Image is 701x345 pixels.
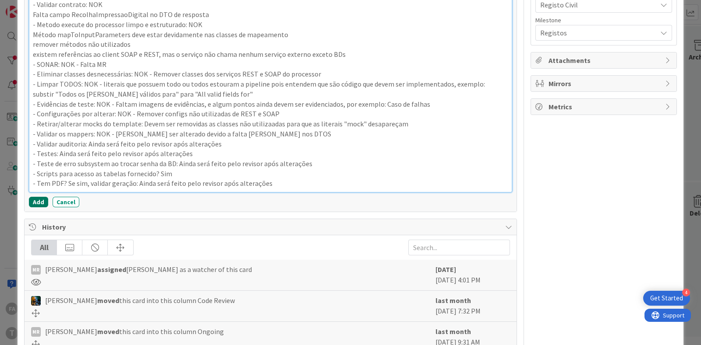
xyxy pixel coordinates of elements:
[682,289,690,296] div: 4
[33,89,508,99] p: substir "Todos os [PERSON_NAME] válidos para" para "All valid fields for"
[33,39,508,49] p: remover métodos não utilizados
[435,296,471,305] b: last month
[42,222,501,232] span: History
[549,78,661,89] span: Mirrors
[97,265,126,274] b: assigned
[97,296,119,305] b: moved
[33,119,508,129] p: - Retirar/alterar mocks do template: Devem ser removidas as classes não utilizaadas para que as l...
[45,264,252,275] span: [PERSON_NAME] [PERSON_NAME] as a watcher of this card
[33,30,508,40] p: Método mapToInputParameters deve estar devidamente nas classes de mapeamento
[33,99,508,109] p: - Evidências de teste: NOK - Faltam imagens de evidências, e algum pontos ainda devem ser evidenc...
[33,149,508,159] p: - Testes: Ainda será feito pelo revisor após alterações
[33,20,508,30] p: - Metodo execute do processor limpo e estruturado: NOK
[33,109,508,119] p: - Configurações por alterar: NOK - Remover configs não utilizadas de REST e SOAP
[435,265,456,274] b: [DATE]
[540,27,652,39] span: Registos
[29,197,48,207] button: Add
[435,295,510,317] div: [DATE] 7:32 PM
[33,10,508,20] p: Falta campo RecolhaImpressaoDigital no DTO de resposta
[45,295,235,306] span: [PERSON_NAME] this card into this column Code Review
[33,169,508,179] p: - Scripts para acesso as tabelas fornecido? Sim
[33,59,508,70] p: - SONAR: NOK - Falta MR
[435,264,510,286] div: [DATE] 4:01 PM
[549,101,661,112] span: Metrics
[643,291,690,306] div: Open Get Started checklist, remaining modules: 4
[97,327,119,336] b: moved
[33,129,508,139] p: - Validar os mappers: NOK - [PERSON_NAME] ser alterado devido a falta [PERSON_NAME] nos DTOS
[33,79,508,89] p: - Limpar TODOS: NOK - literais que possuem todo ou todos estouram a pipeline pois entendem que sã...
[31,327,41,337] div: MR
[45,326,224,337] span: [PERSON_NAME] this card into this column Ongoing
[650,294,683,303] div: Get Started
[31,296,41,306] img: JC
[31,265,41,275] div: MR
[33,159,508,169] p: - Teste de erro subsystem ao trocar senha da BD: Ainda será feito pelo revisor após alterações
[33,178,508,188] p: - Tem PDF? Se sim, validar geração: Ainda será feito pelo revisor após alterações
[18,1,40,12] span: Support
[535,17,672,23] div: Milestone
[33,69,508,79] p: - Eliminar classes desnecessárias: NOK - Remover classes dos serviços REST e SOAP do processor
[549,55,661,66] span: Attachments
[435,327,471,336] b: last month
[33,139,508,149] p: - Validar auditoria: Ainda será feito pelo revisor após alterações
[32,240,57,255] div: All
[408,240,510,255] input: Search...
[53,197,79,207] button: Cancel
[33,49,508,59] p: existem referências ao client SOAP e REST, mas o serviço não chama nenhum serviço externo exceto BDs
